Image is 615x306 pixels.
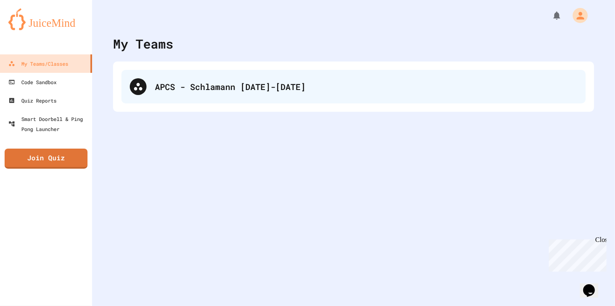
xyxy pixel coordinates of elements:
[3,3,58,53] div: Chat with us now!Close
[8,114,89,134] div: Smart Doorbell & Ping Pong Launcher
[155,80,577,93] div: APCS - Schlamann [DATE]-[DATE]
[564,6,590,25] div: My Account
[8,77,57,87] div: Code Sandbox
[546,236,607,272] iframe: chat widget
[536,8,564,23] div: My Notifications
[8,8,84,30] img: logo-orange.svg
[113,34,173,53] div: My Teams
[121,70,586,103] div: APCS - Schlamann [DATE]-[DATE]
[8,95,57,105] div: Quiz Reports
[8,59,68,69] div: My Teams/Classes
[580,273,607,298] iframe: chat widget
[5,149,87,169] a: Join Quiz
